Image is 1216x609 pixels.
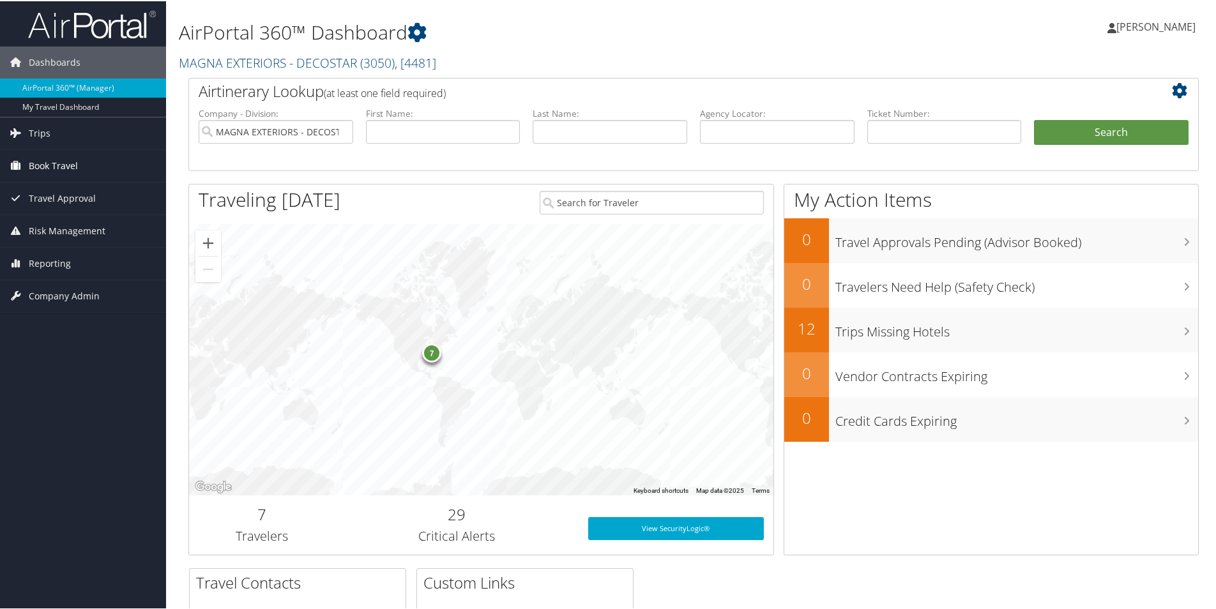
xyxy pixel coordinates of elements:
[784,262,1198,306] a: 0Travelers Need Help (Safety Check)
[422,342,441,361] div: 7
[634,485,688,494] button: Keyboard shortcuts
[199,79,1104,101] h2: Airtinerary Lookup
[199,185,340,212] h1: Traveling [DATE]
[29,246,71,278] span: Reporting
[1107,6,1208,45] a: [PERSON_NAME]
[196,571,406,592] h2: Travel Contacts
[199,526,326,544] h3: Travelers
[1034,119,1189,144] button: Search
[423,571,633,592] h2: Custom Links
[29,149,78,181] span: Book Travel
[784,406,829,428] h2: 0
[588,516,764,539] a: View SecurityLogic®
[700,106,855,119] label: Agency Locator:
[179,53,436,70] a: MAGNA EXTERIORS - DECOSTAR
[1116,19,1196,33] span: [PERSON_NAME]
[784,217,1198,262] a: 0Travel Approvals Pending (Advisor Booked)
[784,351,1198,396] a: 0Vendor Contracts Expiring
[784,396,1198,440] a: 0Credit Cards Expiring
[345,526,569,544] h3: Critical Alerts
[784,361,829,383] h2: 0
[696,486,744,493] span: Map data ©2025
[324,85,446,99] span: (at least one field required)
[199,106,353,119] label: Company - Division:
[345,502,569,524] h2: 29
[366,106,521,119] label: First Name:
[784,227,829,249] h2: 0
[835,405,1198,429] h3: Credit Cards Expiring
[29,116,50,148] span: Trips
[784,317,829,338] h2: 12
[199,502,326,524] h2: 7
[835,360,1198,384] h3: Vendor Contracts Expiring
[540,190,764,213] input: Search for Traveler
[360,53,395,70] span: ( 3050 )
[835,271,1198,295] h3: Travelers Need Help (Safety Check)
[192,477,234,494] a: Open this area in Google Maps (opens a new window)
[179,18,865,45] h1: AirPortal 360™ Dashboard
[195,255,221,281] button: Zoom out
[835,226,1198,250] h3: Travel Approvals Pending (Advisor Booked)
[784,272,829,294] h2: 0
[29,279,100,311] span: Company Admin
[28,8,156,38] img: airportal-logo.png
[784,306,1198,351] a: 12Trips Missing Hotels
[195,229,221,255] button: Zoom in
[29,214,105,246] span: Risk Management
[29,45,80,77] span: Dashboards
[533,106,687,119] label: Last Name:
[29,181,96,213] span: Travel Approval
[867,106,1022,119] label: Ticket Number:
[835,315,1198,340] h3: Trips Missing Hotels
[395,53,436,70] span: , [ 4481 ]
[192,477,234,494] img: Google
[752,486,770,493] a: Terms (opens in new tab)
[784,185,1198,212] h1: My Action Items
